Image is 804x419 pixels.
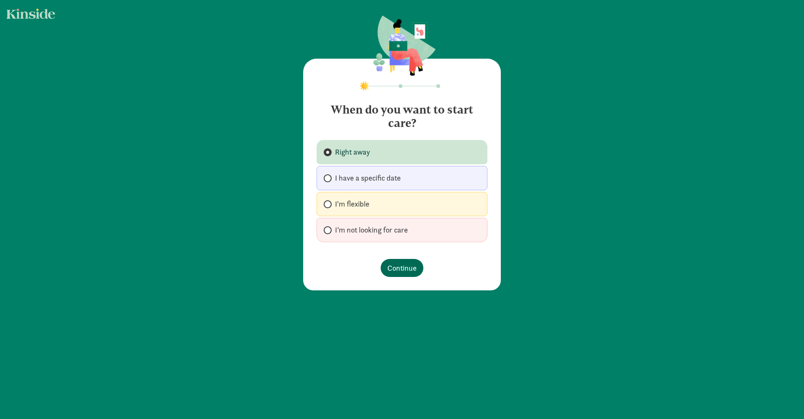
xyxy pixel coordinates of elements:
[335,147,370,157] span: Right away
[317,96,487,130] h4: When do you want to start care?
[381,259,423,277] button: Continue
[335,225,408,235] span: I’m not looking for care
[335,199,369,209] span: I'm flexible
[335,173,401,183] span: I have a specific date
[387,262,417,274] span: Continue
